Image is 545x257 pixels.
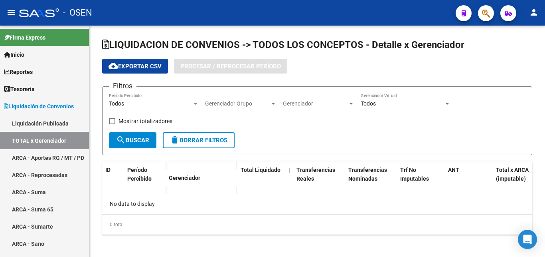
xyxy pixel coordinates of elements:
span: - OSEN [63,4,92,22]
mat-icon: delete [170,135,180,145]
span: Liquidación de Convenios [4,102,74,111]
button: Procesar / Reprocesar período [174,59,287,74]
button: Borrar Filtros [163,132,235,148]
div: 0 total [102,215,532,235]
button: Buscar [109,132,156,148]
span: Transferencias Nominadas [348,167,387,182]
span: Período Percibido [127,167,152,182]
span: Trf No Imputables [400,167,429,182]
div: No data to display [102,194,532,214]
datatable-header-cell: ANT [445,161,493,197]
span: Buscar [116,137,149,144]
span: Gerenciador [283,100,348,107]
span: LIQUIDACION DE CONVENIOS -> TODOS LOS CONCEPTOS - Detalle x Gerenciador [102,39,464,50]
span: ID [105,167,111,173]
span: Todos [109,100,124,107]
h3: Filtros [109,80,136,92]
datatable-header-cell: Total x ARCA (imputable) [493,161,545,197]
mat-icon: search [116,135,126,145]
span: Procesar / Reprocesar período [180,63,281,70]
span: Borrar Filtros [170,137,227,144]
mat-icon: person [529,8,539,17]
mat-icon: menu [6,8,16,17]
span: Firma Express [4,33,45,42]
span: ANT [448,167,459,173]
span: Total x ARCA (imputable) [496,167,529,182]
span: Gerenciador [169,175,200,181]
span: Mostrar totalizadores [118,116,172,126]
span: | [288,167,290,173]
span: Tesorería [4,85,35,94]
button: Exportar CSV [102,59,168,74]
datatable-header-cell: Transferencias Reales [293,161,345,197]
span: Gerenciador Grupo [205,100,270,107]
span: Todos [361,100,376,107]
datatable-header-cell: | [285,161,293,197]
span: Reportes [4,68,33,76]
span: Transferencias Reales [296,167,335,182]
span: Exportar CSV [109,63,162,70]
mat-icon: cloud_download [109,61,118,71]
datatable-header-cell: Total Liquidado [237,161,285,197]
span: Inicio [4,50,24,59]
datatable-header-cell: Gerenciador [166,169,237,187]
span: Total Liquidado [241,167,280,173]
datatable-header-cell: ID [102,161,124,195]
datatable-header-cell: Trf No Imputables [397,161,445,197]
div: Open Intercom Messenger [518,230,537,249]
datatable-header-cell: Transferencias Nominadas [345,161,397,197]
datatable-header-cell: Período Percibido [124,161,154,195]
